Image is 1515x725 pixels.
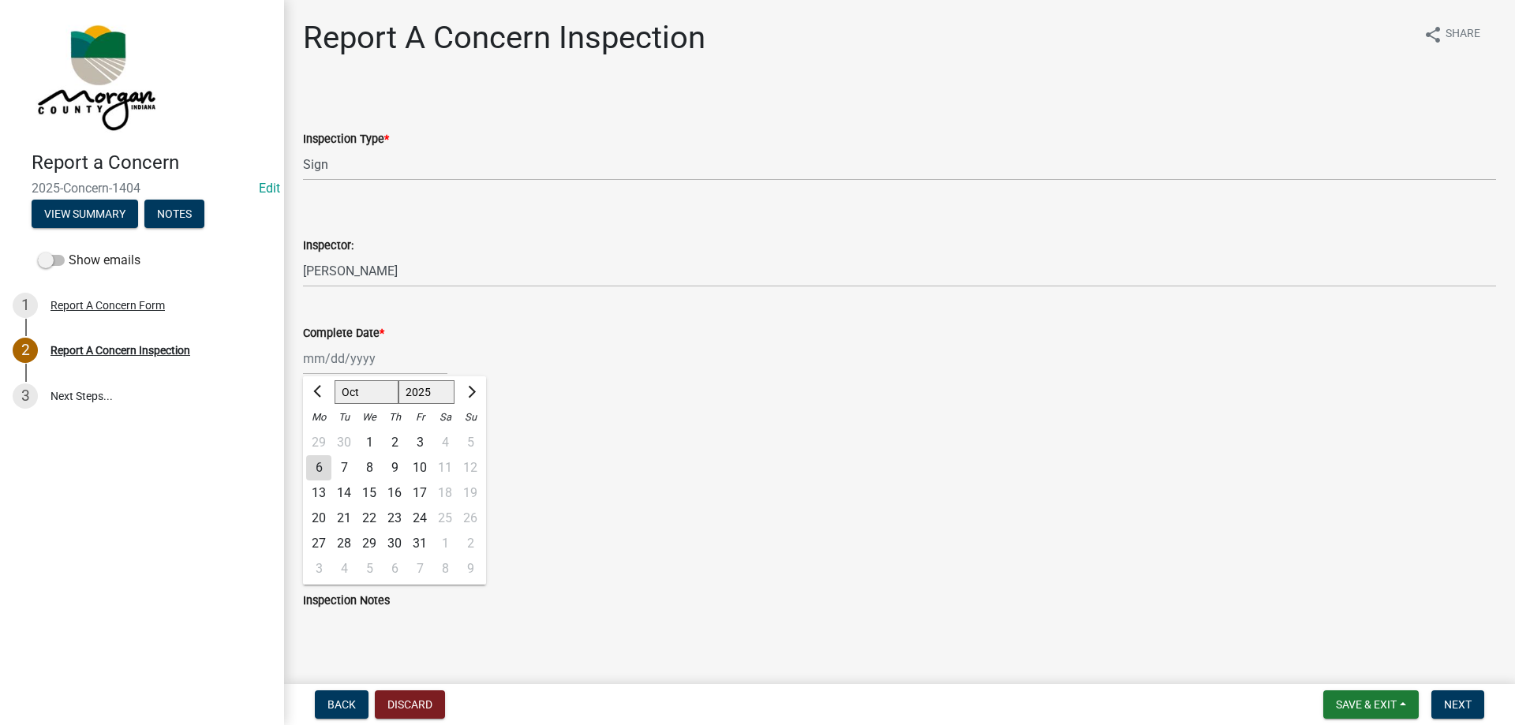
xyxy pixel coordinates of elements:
[13,293,38,318] div: 1
[331,556,357,581] div: 4
[1411,19,1493,50] button: shareShare
[357,455,382,480] div: Wednesday, October 8, 2025
[303,328,384,339] label: Complete Date
[407,506,432,531] div: 24
[331,506,357,531] div: 21
[407,480,432,506] div: Friday, October 17, 2025
[407,506,432,531] div: Friday, October 24, 2025
[32,151,271,174] h4: Report a Concern
[306,531,331,556] div: 27
[382,531,407,556] div: 30
[331,480,357,506] div: Tuesday, October 14, 2025
[357,405,382,430] div: We
[461,379,480,405] button: Next month
[407,430,432,455] div: 3
[458,405,483,430] div: Su
[357,506,382,531] div: Wednesday, October 22, 2025
[306,556,331,581] div: 3
[407,531,432,556] div: 31
[306,556,331,581] div: Monday, November 3, 2025
[357,480,382,506] div: Wednesday, October 15, 2025
[32,208,138,221] wm-modal-confirm: Summary
[331,430,357,455] div: 30
[382,455,407,480] div: Thursday, October 9, 2025
[327,698,356,711] span: Back
[50,345,190,356] div: Report A Concern Inspection
[315,690,368,719] button: Back
[357,430,382,455] div: Wednesday, October 1, 2025
[407,455,432,480] div: 10
[303,134,389,145] label: Inspection Type
[407,556,432,581] div: 7
[382,405,407,430] div: Th
[398,380,455,404] select: Select year
[50,300,165,311] div: Report A Concern Form
[331,455,357,480] div: 7
[13,338,38,363] div: 2
[306,480,331,506] div: 13
[306,430,331,455] div: Monday, September 29, 2025
[357,531,382,556] div: 29
[432,405,458,430] div: Sa
[357,455,382,480] div: 8
[331,405,357,430] div: Tu
[306,480,331,506] div: Monday, October 13, 2025
[382,556,407,581] div: Thursday, November 6, 2025
[259,181,280,196] wm-modal-confirm: Edit Application Number
[357,556,382,581] div: Wednesday, November 5, 2025
[331,556,357,581] div: Tuesday, November 4, 2025
[1323,690,1419,719] button: Save & Exit
[382,430,407,455] div: 2
[1446,25,1480,44] span: Share
[382,506,407,531] div: Thursday, October 23, 2025
[357,506,382,531] div: 22
[357,556,382,581] div: 5
[357,430,382,455] div: 1
[32,17,159,135] img: Morgan County, Indiana
[382,480,407,506] div: Thursday, October 16, 2025
[357,531,382,556] div: Wednesday, October 29, 2025
[382,430,407,455] div: Thursday, October 2, 2025
[303,596,390,607] label: Inspection Notes
[306,430,331,455] div: 29
[382,556,407,581] div: 6
[306,455,331,480] div: Monday, October 6, 2025
[1431,690,1484,719] button: Next
[306,405,331,430] div: Mo
[306,531,331,556] div: Monday, October 27, 2025
[331,455,357,480] div: Tuesday, October 7, 2025
[259,181,280,196] a: Edit
[407,455,432,480] div: Friday, October 10, 2025
[303,19,705,57] h1: Report A Concern Inspection
[306,455,331,480] div: 6
[303,342,447,375] input: mm/dd/yyyy
[407,405,432,430] div: Fr
[382,506,407,531] div: 23
[1444,698,1472,711] span: Next
[303,241,353,252] label: Inspector:
[13,383,38,409] div: 3
[144,208,204,221] wm-modal-confirm: Notes
[382,480,407,506] div: 16
[407,556,432,581] div: Friday, November 7, 2025
[382,531,407,556] div: Thursday, October 30, 2025
[331,531,357,556] div: Tuesday, October 28, 2025
[331,506,357,531] div: Tuesday, October 21, 2025
[32,200,138,228] button: View Summary
[32,181,252,196] span: 2025-Concern-1404
[407,531,432,556] div: Friday, October 31, 2025
[309,379,328,405] button: Previous month
[306,506,331,531] div: Monday, October 20, 2025
[1423,25,1442,44] i: share
[407,480,432,506] div: 17
[407,430,432,455] div: Friday, October 3, 2025
[144,200,204,228] button: Notes
[306,506,331,531] div: 20
[335,380,398,404] select: Select month
[375,690,445,719] button: Discard
[1336,698,1397,711] span: Save & Exit
[331,531,357,556] div: 28
[38,251,140,270] label: Show emails
[357,480,382,506] div: 15
[382,455,407,480] div: 9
